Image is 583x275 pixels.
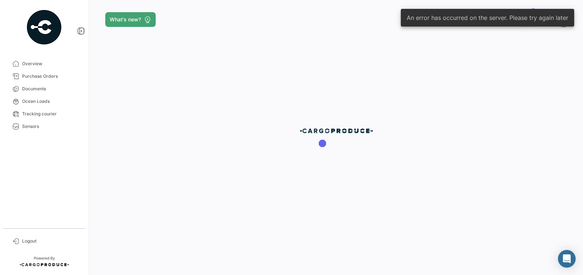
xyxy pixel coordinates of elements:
a: Documents [6,83,82,95]
a: Overview [6,58,82,70]
span: Documents [22,86,79,92]
span: Ocean Loads [22,98,79,105]
span: An error has occurred on the server. Please try again later [407,14,568,21]
img: powered-by.png [26,9,63,46]
a: Purchase Orders [6,70,82,83]
span: Logout [22,238,79,244]
img: cp-blue.png [300,128,373,134]
span: Tracking courier [22,111,79,117]
span: Purchase Orders [22,73,79,80]
a: Sensors [6,120,82,133]
a: Ocean Loads [6,95,82,108]
span: Sensors [22,123,79,130]
a: Tracking courier [6,108,82,120]
div: Abrir Intercom Messenger [558,250,576,268]
span: Overview [22,60,79,67]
